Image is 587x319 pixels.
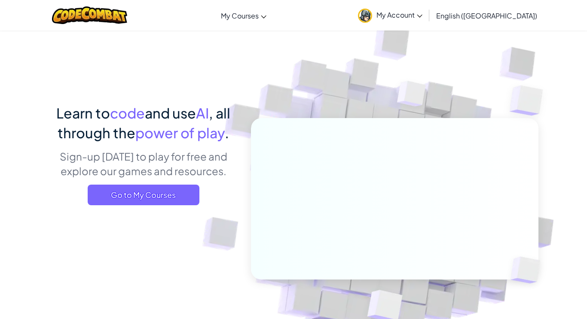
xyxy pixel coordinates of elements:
[492,64,567,137] img: Overlap cubes
[110,104,145,122] span: code
[217,4,271,27] a: My Courses
[358,9,372,23] img: avatar
[196,104,209,122] span: AI
[88,185,199,205] a: Go to My Courses
[56,104,110,122] span: Learn to
[49,149,238,178] p: Sign-up [DATE] to play for free and explore our games and resources.
[376,10,422,19] span: My Account
[432,4,541,27] a: English ([GEOGRAPHIC_DATA])
[436,11,537,20] span: English ([GEOGRAPHIC_DATA])
[381,64,443,128] img: Overlap cubes
[225,124,229,141] span: .
[52,6,127,24] img: CodeCombat logo
[221,11,259,20] span: My Courses
[135,124,225,141] span: power of play
[145,104,196,122] span: and use
[354,2,427,29] a: My Account
[496,239,561,301] img: Overlap cubes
